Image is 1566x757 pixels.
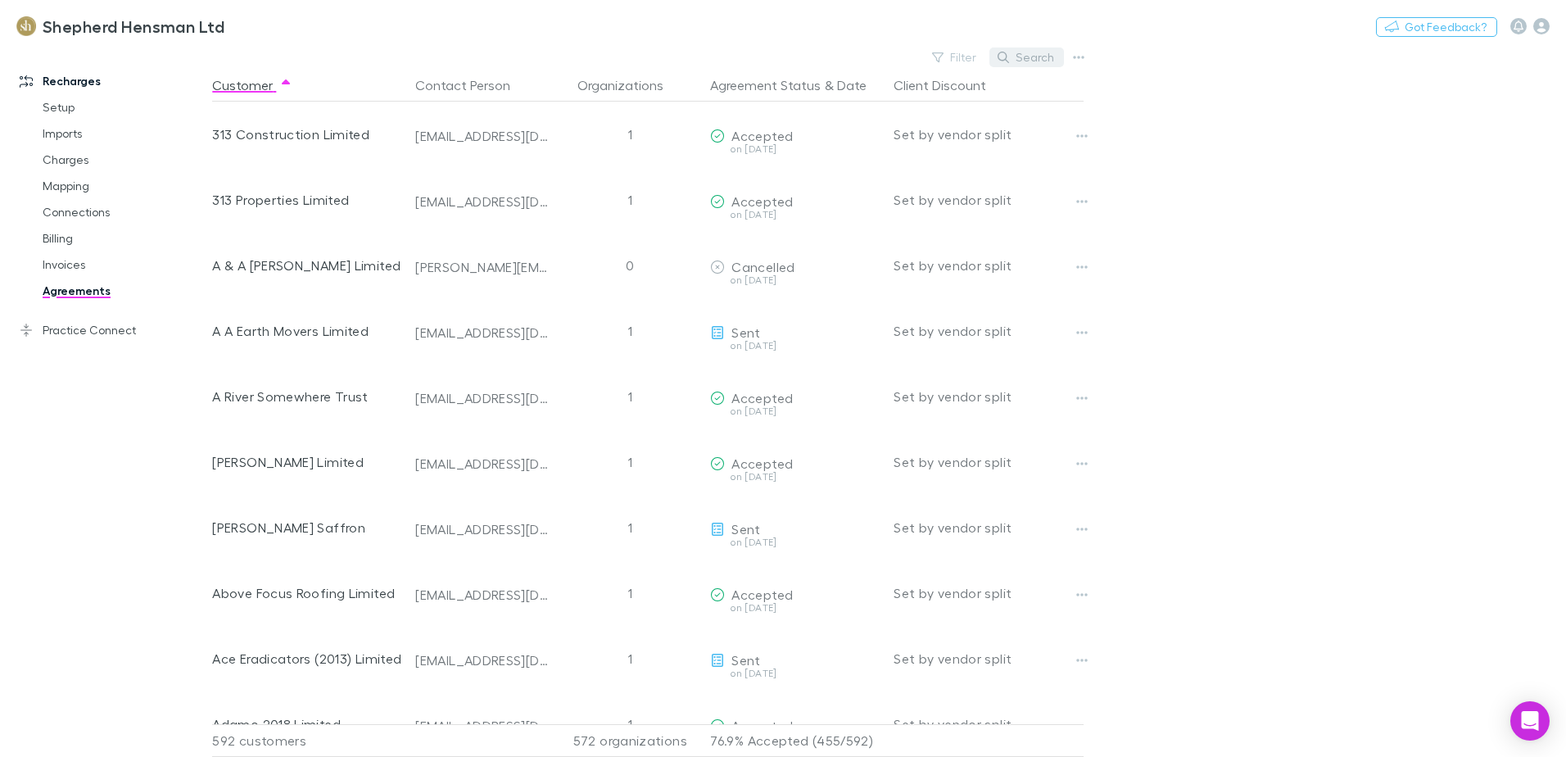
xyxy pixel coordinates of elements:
[577,69,683,102] button: Organizations
[415,128,550,144] div: [EMAIL_ADDRESS][DOMAIN_NAME]
[731,259,794,274] span: Cancelled
[556,429,704,495] div: 1
[710,275,880,285] div: on [DATE]
[710,69,821,102] button: Agreement Status
[415,259,550,275] div: [PERSON_NAME][EMAIL_ADDRESS][DOMAIN_NAME]
[16,16,36,36] img: Shepherd Hensman Ltd's Logo
[894,495,1084,560] div: Set by vendor split
[731,324,760,340] span: Sent
[731,521,760,537] span: Sent
[212,298,402,364] div: A A Earth Movers Limited
[1376,17,1497,37] button: Got Feedback?
[556,560,704,626] div: 1
[212,691,402,757] div: Adamo 2018 Limited
[556,298,704,364] div: 1
[415,193,550,210] div: [EMAIL_ADDRESS][DOMAIN_NAME]
[894,298,1084,364] div: Set by vendor split
[212,429,402,495] div: [PERSON_NAME] Limited
[212,167,402,233] div: 313 Properties Limited
[415,324,550,341] div: [EMAIL_ADDRESS][DOMAIN_NAME]
[710,669,880,678] div: on [DATE]
[26,278,221,304] a: Agreements
[710,406,880,416] div: on [DATE]
[924,48,986,67] button: Filter
[415,587,550,603] div: [EMAIL_ADDRESS][DOMAIN_NAME]
[894,364,1084,429] div: Set by vendor split
[212,233,402,298] div: A & A [PERSON_NAME] Limited
[710,472,880,482] div: on [DATE]
[894,691,1084,757] div: Set by vendor split
[415,69,530,102] button: Contact Person
[894,560,1084,626] div: Set by vendor split
[710,144,880,154] div: on [DATE]
[894,429,1084,495] div: Set by vendor split
[3,68,221,94] a: Recharges
[556,691,704,757] div: 1
[837,69,867,102] button: Date
[212,626,402,691] div: Ace Eradicators (2013) Limited
[710,341,880,351] div: on [DATE]
[43,16,224,36] h3: Shepherd Hensman Ltd
[710,725,880,756] p: 76.9% Accepted (455/592)
[710,69,880,102] div: &
[212,495,402,560] div: [PERSON_NAME] Saffron
[556,724,704,757] div: 572 organizations
[894,233,1084,298] div: Set by vendor split
[731,128,793,143] span: Accepted
[212,102,402,167] div: 313 Construction Limited
[7,7,234,46] a: Shepherd Hensman Ltd
[26,173,221,199] a: Mapping
[26,252,221,278] a: Invoices
[731,193,793,209] span: Accepted
[556,626,704,691] div: 1
[894,102,1084,167] div: Set by vendor split
[731,390,793,406] span: Accepted
[415,718,550,734] div: [EMAIL_ADDRESS][DOMAIN_NAME]
[710,603,880,613] div: on [DATE]
[894,626,1084,691] div: Set by vendor split
[415,521,550,537] div: [EMAIL_ADDRESS][DOMAIN_NAME]
[26,199,221,225] a: Connections
[26,94,221,120] a: Setup
[556,233,704,298] div: 0
[731,587,793,602] span: Accepted
[894,69,1006,102] button: Client Discount
[3,317,221,343] a: Practice Connect
[556,364,704,429] div: 1
[710,210,880,220] div: on [DATE]
[212,560,402,626] div: Above Focus Roofing Limited
[556,167,704,233] div: 1
[989,48,1064,67] button: Search
[556,102,704,167] div: 1
[26,147,221,173] a: Charges
[212,69,292,102] button: Customer
[710,537,880,547] div: on [DATE]
[26,225,221,252] a: Billing
[731,456,793,471] span: Accepted
[26,120,221,147] a: Imports
[894,167,1084,233] div: Set by vendor split
[731,652,760,668] span: Sent
[212,364,402,429] div: A River Somewhere Trust
[731,718,793,733] span: Accepted
[415,456,550,472] div: [EMAIL_ADDRESS][DOMAIN_NAME]
[212,724,409,757] div: 592 customers
[1510,701,1550,741] div: Open Intercom Messenger
[415,652,550,669] div: [EMAIL_ADDRESS][DOMAIN_NAME]
[415,390,550,406] div: [EMAIL_ADDRESS][DOMAIN_NAME]
[556,495,704,560] div: 1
